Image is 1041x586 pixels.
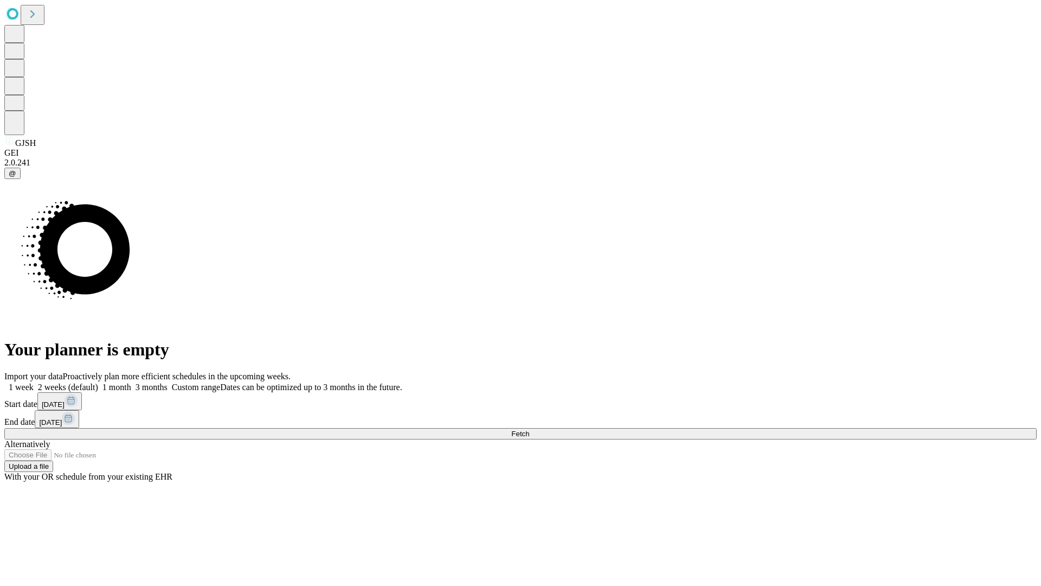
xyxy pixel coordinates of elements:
div: GEI [4,148,1037,158]
span: Proactively plan more efficient schedules in the upcoming weeks. [63,372,291,381]
span: 2 weeks (default) [38,383,98,392]
button: Fetch [4,428,1037,439]
span: With your OR schedule from your existing EHR [4,472,172,481]
span: GJSH [15,138,36,148]
button: [DATE] [37,392,82,410]
span: Alternatively [4,439,50,449]
button: [DATE] [35,410,79,428]
span: Custom range [172,383,220,392]
span: Fetch [511,430,529,438]
div: 2.0.241 [4,158,1037,168]
button: Upload a file [4,461,53,472]
button: @ [4,168,21,179]
div: Start date [4,392,1037,410]
span: 3 months [136,383,168,392]
span: 1 month [102,383,131,392]
span: Dates can be optimized up to 3 months in the future. [220,383,402,392]
div: End date [4,410,1037,428]
span: [DATE] [39,418,62,426]
h1: Your planner is empty [4,340,1037,360]
span: Import your data [4,372,63,381]
span: [DATE] [42,400,65,409]
span: 1 week [9,383,34,392]
span: @ [9,169,16,177]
